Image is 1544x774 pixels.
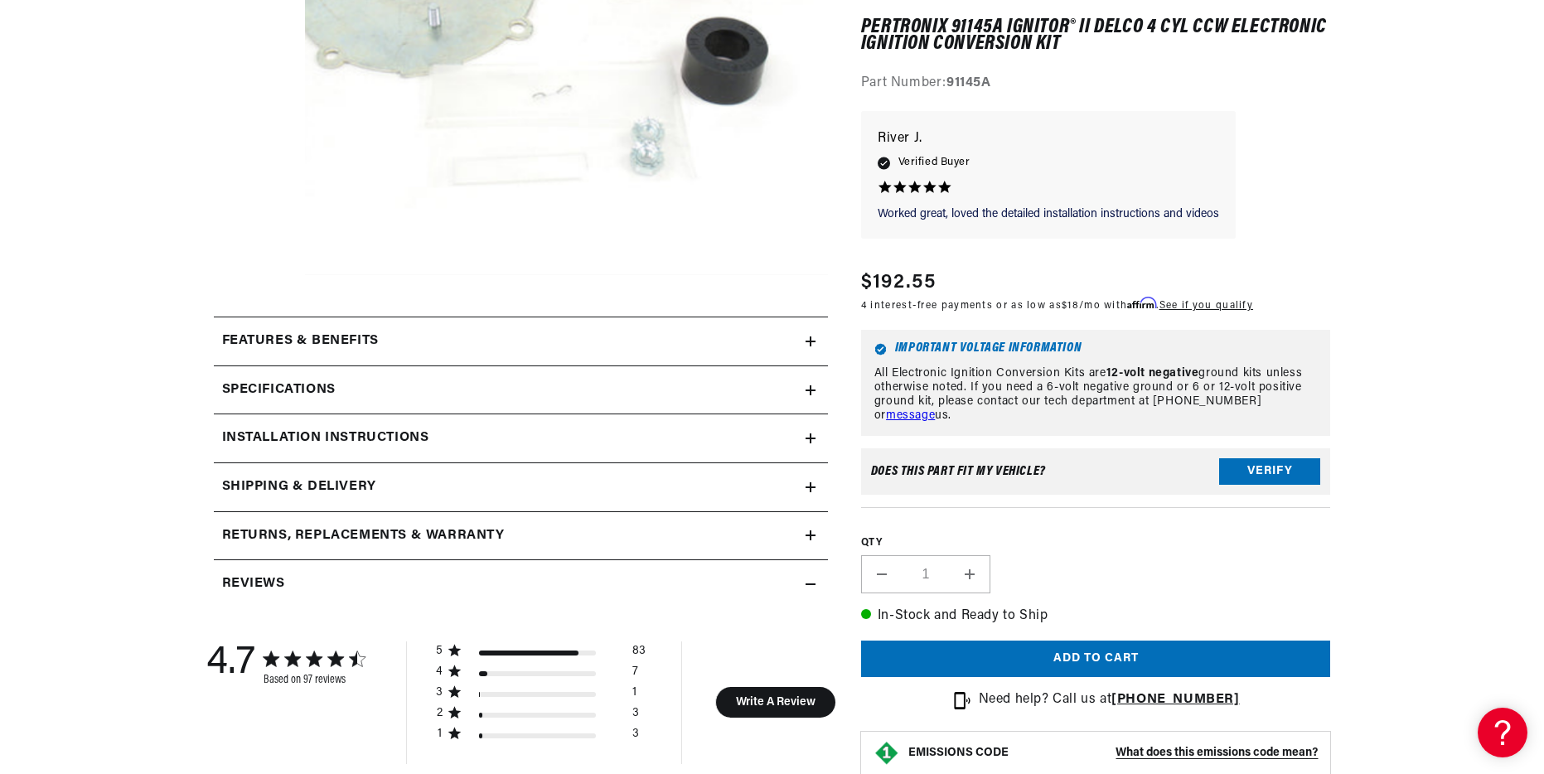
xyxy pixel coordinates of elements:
[632,685,636,706] div: 1
[222,525,505,547] h2: Returns, Replacements & Warranty
[861,19,1331,53] h1: PerTronix 91145A Ignitor® II Delco 4 cyl ccw Electronic Ignition Conversion Kit
[908,746,1319,761] button: EMISSIONS CODEWhat does this emissions code mean?
[214,463,828,511] summary: Shipping & Delivery
[436,706,443,721] div: 2
[214,560,828,608] summary: Reviews
[222,573,285,595] h2: Reviews
[979,690,1240,712] p: Need help? Call us at
[214,512,828,560] summary: Returns, Replacements & Warranty
[946,77,991,90] strong: 91145A
[436,665,443,680] div: 4
[1127,298,1156,310] span: Affirm
[908,747,1009,759] strong: EMISSIONS CODE
[1159,302,1253,312] a: See if you qualify - Learn more about Affirm Financing (opens in modal)
[214,366,828,414] summary: Specifications
[632,706,639,727] div: 3
[632,665,638,685] div: 7
[222,476,376,498] h2: Shipping & Delivery
[214,414,828,462] summary: Installation instructions
[436,644,443,659] div: 5
[206,641,255,686] div: 4.7
[861,74,1331,95] div: Part Number:
[222,331,379,352] h2: Features & Benefits
[436,665,646,685] div: 4 star by 7 reviews
[1062,302,1079,312] span: $18
[874,367,1318,423] p: All Electronic Ignition Conversion Kits are ground kits unless otherwise noted. If you need a 6-v...
[632,644,646,665] div: 83
[715,687,835,718] button: Write A Review
[436,727,646,747] div: 1 star by 3 reviews
[878,206,1219,223] p: Worked great, loved the detailed installation instructions and videos
[1219,459,1320,486] button: Verify
[222,428,429,449] h2: Installation instructions
[898,154,970,172] span: Verified Buyer
[264,674,365,686] div: Based on 97 reviews
[436,727,443,742] div: 1
[861,298,1253,314] p: 4 interest-free payments or as low as /mo with .
[874,740,900,767] img: Emissions code
[436,685,646,706] div: 3 star by 1 reviews
[436,685,443,700] div: 3
[436,706,646,727] div: 2 star by 3 reviews
[871,466,1046,479] div: Does This part fit My vehicle?
[861,606,1331,627] p: In-Stock and Ready to Ship
[1106,367,1199,380] strong: 12-volt negative
[878,128,1219,151] p: River J.
[436,644,646,665] div: 5 star by 83 reviews
[222,380,336,401] h2: Specifications
[861,641,1331,678] button: Add to cart
[214,317,828,365] summary: Features & Benefits
[874,343,1318,356] h6: Important Voltage Information
[861,537,1331,551] label: QTY
[1111,694,1239,707] a: [PHONE_NUMBER]
[861,268,936,298] span: $192.55
[1116,747,1318,759] strong: What does this emissions code mean?
[632,727,639,747] div: 3
[886,409,935,422] a: message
